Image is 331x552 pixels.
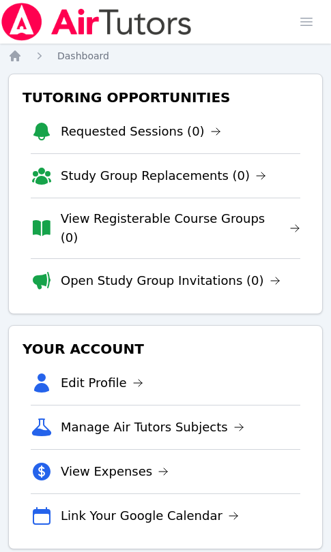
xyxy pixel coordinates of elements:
nav: Breadcrumb [8,49,323,63]
a: Requested Sessions (0) [61,122,221,141]
a: Edit Profile [61,373,143,393]
a: Dashboard [57,49,109,63]
h3: Your Account [20,337,311,361]
a: Link Your Google Calendar [61,506,239,525]
h3: Tutoring Opportunities [20,85,311,110]
a: View Registerable Course Groups (0) [61,209,300,247]
a: Study Group Replacements (0) [61,166,266,185]
span: Dashboard [57,50,109,61]
a: Manage Air Tutors Subjects [61,418,244,437]
a: Open Study Group Invitations (0) [61,271,280,290]
a: View Expenses [61,462,169,481]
